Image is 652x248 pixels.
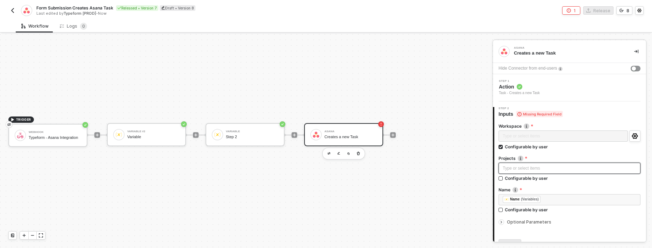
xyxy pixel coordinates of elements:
img: icon [214,132,221,138]
div: Creates a new Task [514,50,623,56]
button: 8 [616,6,632,15]
span: Inputs [499,111,563,118]
div: Workflow [21,23,49,29]
div: Creates a new Task [324,135,377,139]
img: back [10,8,15,13]
label: Projects [499,155,640,161]
div: Step 1Action Task - Creates a new Task [493,80,646,96]
img: integration-icon [501,48,507,55]
span: icon-edit [161,6,165,10]
span: icon-success-page [83,122,88,128]
img: edit-cred [337,152,340,155]
div: Configurable by user [505,144,548,150]
span: icon-play [10,118,15,122]
div: Draft • Version 8 [160,5,195,11]
span: Optional Parameters [507,219,551,225]
div: Configurable by user [505,175,548,181]
button: back [8,6,17,15]
div: Logs [60,23,87,30]
span: icon-settings [637,8,642,13]
span: icon-arrow-right-small [499,220,503,224]
div: Asana [514,47,619,49]
button: edit-cred [325,149,333,158]
span: Step 1 [499,80,540,83]
span: Step 2 [499,107,563,110]
span: icon-settings [632,133,638,139]
span: icon-minus [30,233,35,238]
div: Asana [324,130,377,133]
div: Optional Parameters [499,218,640,226]
span: icon-error-page [567,8,571,13]
div: Last edited by - Now [36,11,325,16]
img: icon [313,132,319,138]
div: 1 [574,8,576,14]
div: Task - Creates a new Task [499,90,540,96]
span: icon-play [194,133,198,137]
div: Typeform - Asana Integration [29,135,81,140]
div: Configurable by user [505,207,548,213]
div: Variable [127,135,180,139]
span: icon-error-page [378,121,384,127]
span: icon-play [391,133,395,137]
div: Released • Version 7 [116,5,158,11]
span: TRIGGER [16,117,31,122]
div: Hide Connector from end-users [499,65,557,72]
div: Step 2 [226,135,278,139]
span: icon-play [292,133,296,137]
span: icon-versioning [619,8,624,13]
img: icon-info [558,67,563,71]
div: Webhook [29,131,81,134]
span: icon-collapse-right [634,49,638,54]
img: fieldIcon [504,197,509,201]
img: icon-info [524,123,529,129]
div: 8 [626,8,629,14]
button: 1 [562,6,580,15]
img: icon [17,132,23,139]
span: icon-play [22,233,26,238]
span: icon-success-page [181,121,187,127]
span: Action [499,83,540,90]
button: edit-cred [335,149,343,158]
div: Variable [226,130,278,133]
img: edit-cred [328,152,330,155]
span: icon-success-page [280,121,285,127]
img: integration-icon [23,7,29,14]
div: Variable #2 [127,130,180,133]
img: icon-info [513,187,518,193]
span: icon-play [95,133,99,137]
img: copy-block [347,152,350,155]
img: icon [116,132,122,138]
span: Missing Required Field [516,111,563,117]
button: Release [583,6,614,15]
button: copy-block [344,149,353,158]
div: Name [510,196,520,203]
span: eye-invisible [7,122,11,127]
div: (Variables) [521,197,539,202]
span: Form Submission Creates Asana Task [36,5,113,11]
sup: 0 [80,23,87,30]
label: Workspace [499,123,640,129]
label: Name [499,187,640,193]
img: icon-info [518,156,523,161]
span: icon-expand [39,233,43,238]
span: Typeform [PROD] [64,11,96,16]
